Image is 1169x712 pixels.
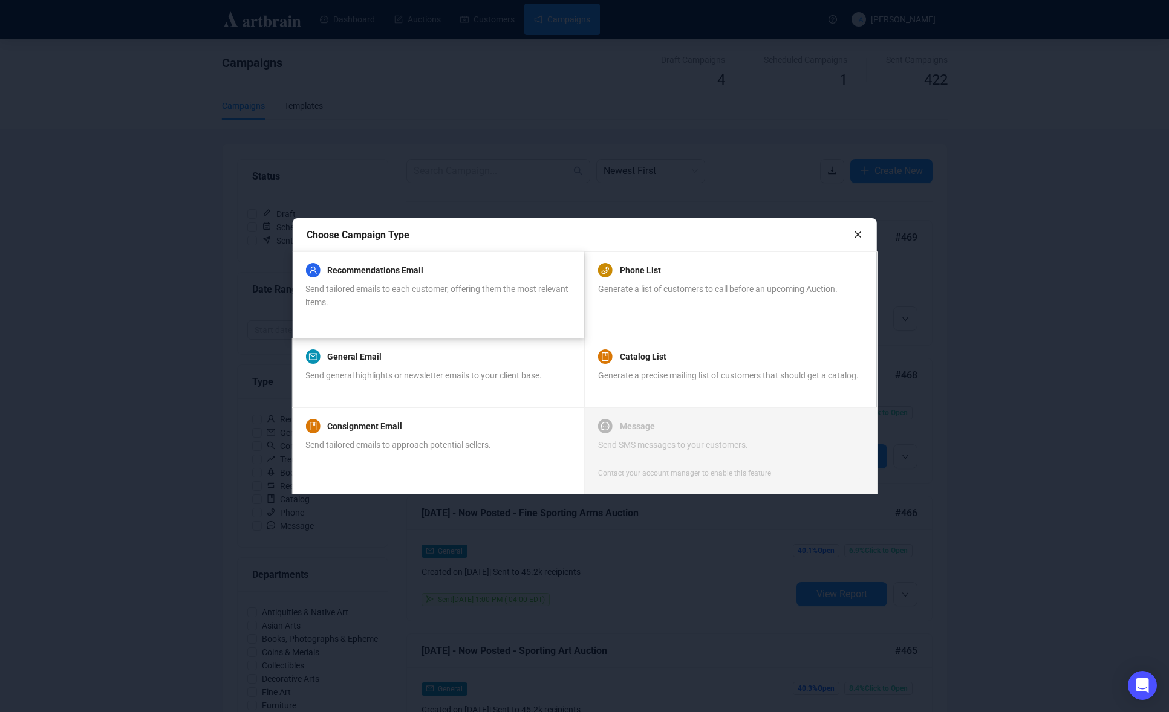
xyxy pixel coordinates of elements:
div: Contact your account manager to enable this feature [598,467,771,479]
div: Choose Campaign Type [307,227,854,242]
span: book [308,422,317,430]
span: phone [601,266,610,274]
a: Recommendations Email [327,263,423,277]
a: Catalog List [620,349,666,364]
span: Generate a precise mailing list of customers that should get a catalog. [598,371,859,380]
span: mail [308,352,317,361]
a: Phone List [620,263,661,277]
span: Send tailored emails to each customer, offering them the most relevant items. [305,284,568,307]
span: Generate a list of customers to call before an upcoming Auction. [598,284,838,294]
span: Send general highlights or newsletter emails to your client base. [305,371,542,380]
span: user [308,266,317,274]
span: book [601,352,610,361]
span: Send tailored emails to approach potential sellers. [305,440,491,450]
a: Message [620,419,655,433]
div: Open Intercom Messenger [1128,671,1157,700]
a: General Email [327,349,382,364]
span: close [854,230,862,239]
span: Send SMS messages to your customers. [598,440,748,450]
span: message [601,422,610,430]
a: Consignment Email [327,419,402,433]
